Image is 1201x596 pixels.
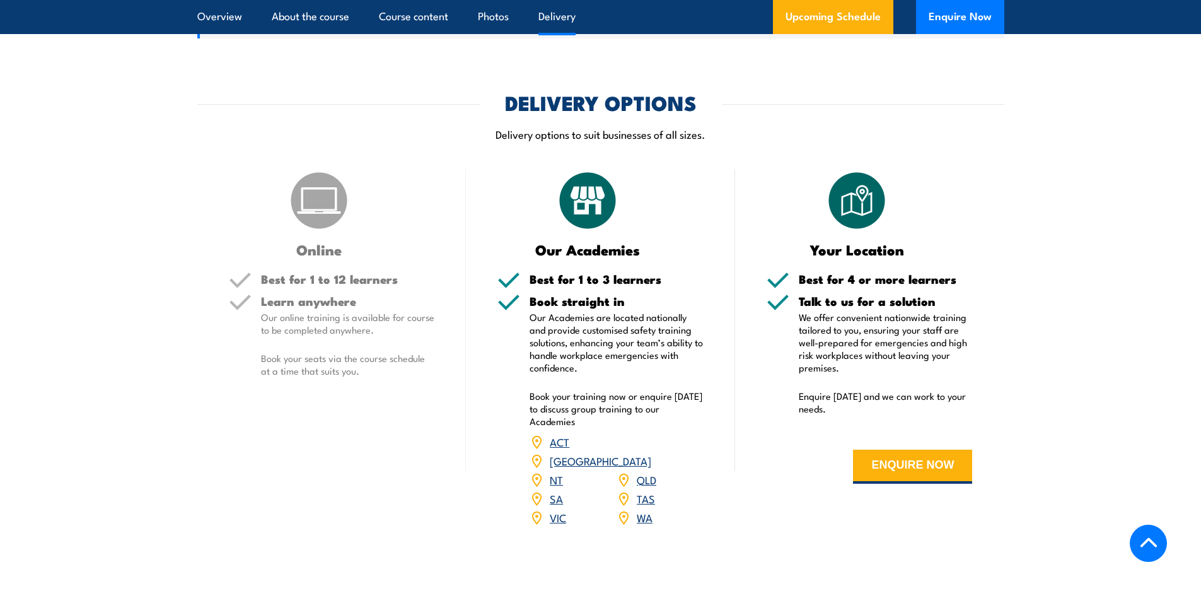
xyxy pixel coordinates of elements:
[550,510,566,525] a: VIC
[799,311,973,374] p: We offer convenient nationwide training tailored to you, ensuring your staff are well-prepared fo...
[799,295,973,307] h5: Talk to us for a solution
[550,491,563,506] a: SA
[229,242,410,257] h3: Online
[530,295,704,307] h5: Book straight in
[637,510,653,525] a: WA
[530,311,704,374] p: Our Academies are located nationally and provide customised safety training solutions, enhancing ...
[550,472,563,487] a: NT
[261,352,435,377] p: Book your seats via the course schedule at a time that suits you.
[799,390,973,415] p: Enquire [DATE] and we can work to your needs.
[550,453,651,468] a: [GEOGRAPHIC_DATA]
[853,450,972,484] button: ENQUIRE NOW
[637,491,655,506] a: TAS
[261,295,435,307] h5: Learn anywhere
[497,242,678,257] h3: Our Academies
[799,273,973,285] h5: Best for 4 or more learners
[550,434,569,449] a: ACT
[530,390,704,428] p: Book your training now or enquire [DATE] to discuss group training to our Academies
[505,93,697,111] h2: DELIVERY OPTIONS
[767,242,948,257] h3: Your Location
[261,311,435,336] p: Our online training is available for course to be completed anywhere.
[530,273,704,285] h5: Best for 1 to 3 learners
[197,127,1004,141] p: Delivery options to suit businesses of all sizes.
[261,273,435,285] h5: Best for 1 to 12 learners
[637,472,656,487] a: QLD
